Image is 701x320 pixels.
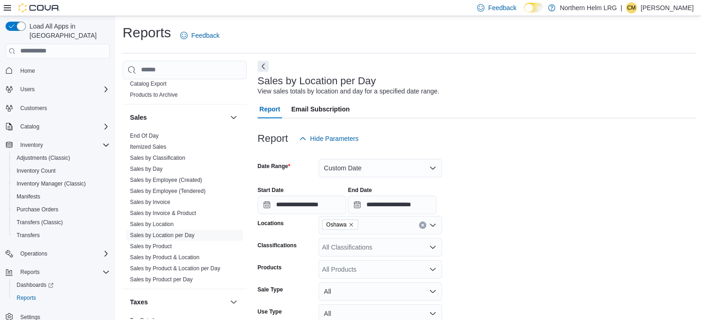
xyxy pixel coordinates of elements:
a: Inventory Count [13,165,59,176]
span: Inventory Manager (Classic) [13,178,110,189]
a: Sales by Classification [130,155,185,161]
span: Home [20,67,35,75]
button: Catalog [17,121,43,132]
span: Catalog Export [130,80,166,87]
button: Hide Parameters [295,129,362,148]
button: Operations [2,247,113,260]
a: Catalog Export [130,81,166,87]
button: Purchase Orders [9,203,113,216]
button: Transfers [9,229,113,242]
span: Itemized Sales [130,143,166,151]
label: Classifications [258,242,297,249]
a: Sales by Invoice [130,199,170,205]
span: Inventory [17,140,110,151]
a: Feedback [177,26,223,45]
h3: Sales by Location per Day [258,76,376,87]
a: Sales by Product [130,243,172,250]
button: Inventory [2,139,113,151]
span: Sales by Product & Location per Day [130,265,220,272]
p: | [620,2,622,13]
a: Inventory Manager (Classic) [13,178,89,189]
label: Start Date [258,186,284,194]
span: Manifests [17,193,40,200]
span: Operations [17,248,110,259]
p: Northern Helm LRG [560,2,617,13]
button: Next [258,61,269,72]
button: Customers [2,101,113,115]
button: Transfers (Classic) [9,216,113,229]
a: Sales by Invoice & Product [130,210,196,216]
span: Inventory Count [13,165,110,176]
button: Catalog [2,120,113,133]
div: Courtney Metson [626,2,637,13]
span: CM [627,2,636,13]
span: Transfers [17,232,40,239]
h3: Report [258,133,288,144]
img: Cova [18,3,60,12]
span: Operations [20,250,47,257]
span: Home [17,65,110,76]
span: Transfers [13,230,110,241]
button: Open list of options [429,266,436,273]
span: Dark Mode [524,12,524,13]
a: Dashboards [9,279,113,291]
button: Sales [130,113,226,122]
span: Inventory Count [17,167,56,175]
input: Dark Mode [524,3,543,12]
span: Email Subscription [291,100,350,118]
label: End Date [348,186,372,194]
span: Catalog [20,123,39,130]
span: Sales by Day [130,165,163,173]
span: Oshawa [322,220,358,230]
span: Customers [20,105,47,112]
button: Inventory [17,140,47,151]
span: Users [20,86,35,93]
button: Taxes [228,297,239,308]
button: Open list of options [429,244,436,251]
span: Purchase Orders [13,204,110,215]
div: Sales [123,130,247,289]
span: Products to Archive [130,91,177,99]
a: Sales by Location [130,221,174,227]
input: Press the down key to open a popover containing a calendar. [258,196,346,214]
a: End Of Day [130,133,159,139]
span: Feedback [191,31,219,40]
a: Sales by Location per Day [130,232,194,239]
h1: Reports [123,23,171,42]
span: Manifests [13,191,110,202]
button: Clear input [419,221,426,229]
button: Taxes [130,297,226,307]
span: Customers [17,102,110,114]
a: Purchase Orders [13,204,62,215]
span: Report [259,100,280,118]
button: Open list of options [429,221,436,229]
a: Sales by Day [130,166,163,172]
span: Transfers (Classic) [17,219,63,226]
span: Reports [17,294,36,302]
span: Users [17,84,110,95]
button: Operations [17,248,51,259]
a: Sales by Employee (Created) [130,177,202,183]
label: Products [258,264,282,271]
a: Itemized Sales [130,144,166,150]
a: Sales by Employee (Tendered) [130,188,206,194]
span: Hide Parameters [310,134,359,143]
a: Transfers [13,230,43,241]
button: Inventory Count [9,164,113,177]
a: Sales by Product per Day [130,276,193,283]
h3: Taxes [130,297,148,307]
p: [PERSON_NAME] [641,2,694,13]
button: All [318,282,442,301]
button: Reports [17,267,43,278]
a: Dashboards [13,279,57,291]
span: Catalog [17,121,110,132]
button: Manifests [9,190,113,203]
span: Sales by Classification [130,154,185,162]
span: Adjustments (Classic) [17,154,70,162]
label: Use Type [258,308,282,315]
